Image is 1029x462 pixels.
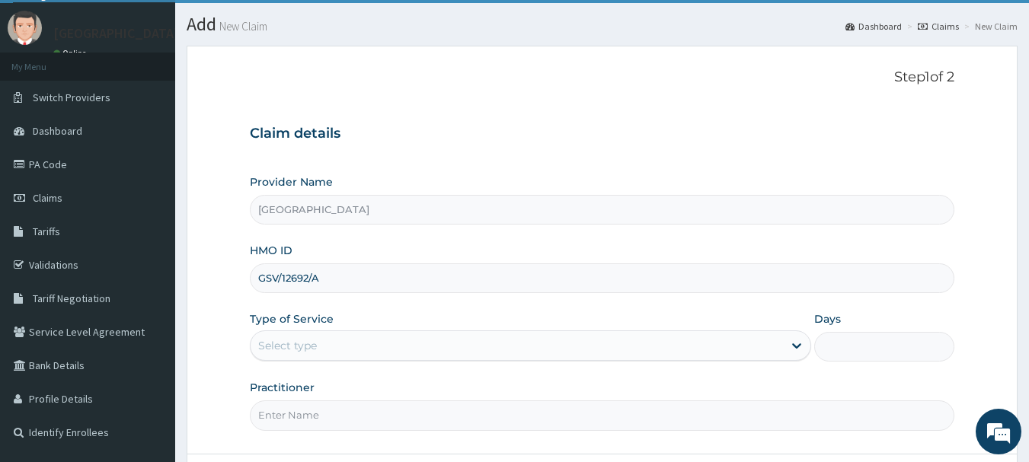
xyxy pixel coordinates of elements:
li: New Claim [960,20,1018,33]
label: Days [814,311,841,327]
span: Tariff Negotiation [33,292,110,305]
span: Tariffs [33,225,60,238]
span: Claims [33,191,62,205]
span: Switch Providers [33,91,110,104]
label: HMO ID [250,243,292,258]
a: Claims [918,20,959,33]
p: Step 1 of 2 [250,69,955,86]
input: Enter Name [250,400,955,430]
img: User Image [8,11,42,45]
p: [GEOGRAPHIC_DATA] [53,27,179,40]
a: Online [53,48,90,59]
h3: Claim details [250,126,955,142]
input: Enter HMO ID [250,263,955,293]
label: Provider Name [250,174,333,190]
label: Type of Service [250,311,334,327]
div: Select type [258,338,317,353]
a: Dashboard [845,20,902,33]
h1: Add [187,14,1018,34]
small: New Claim [216,21,267,32]
label: Practitioner [250,380,315,395]
span: Dashboard [33,124,82,138]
